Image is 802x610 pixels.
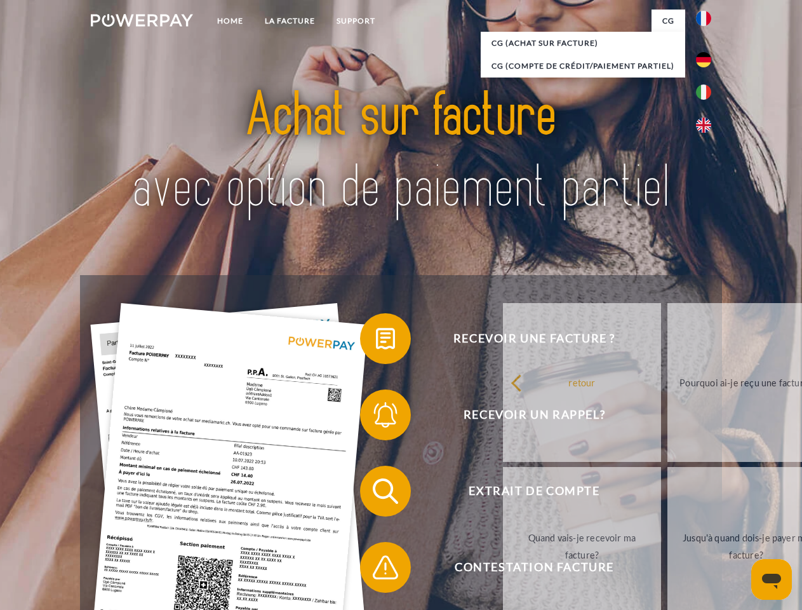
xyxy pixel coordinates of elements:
a: CG [652,10,685,32]
a: LA FACTURE [254,10,326,32]
iframe: Bouton de lancement de la fenêtre de messagerie [751,559,792,600]
a: Home [206,10,254,32]
a: CG (achat sur facture) [481,32,685,55]
img: fr [696,11,711,26]
button: Contestation Facture [360,542,690,593]
button: Recevoir un rappel? [360,390,690,440]
img: qb_bell.svg [370,399,401,431]
img: qb_search.svg [370,475,401,507]
img: logo-powerpay-white.svg [91,14,193,27]
a: Support [326,10,386,32]
button: Extrait de compte [360,466,690,517]
img: qb_bill.svg [370,323,401,355]
img: de [696,52,711,67]
img: qb_warning.svg [370,552,401,583]
div: retour [511,374,653,391]
a: CG (Compte de crédit/paiement partiel) [481,55,685,78]
div: Quand vais-je recevoir ma facture? [511,529,653,564]
img: title-powerpay_fr.svg [121,61,681,243]
img: en [696,118,711,133]
button: Recevoir une facture ? [360,313,690,364]
img: it [696,85,711,100]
